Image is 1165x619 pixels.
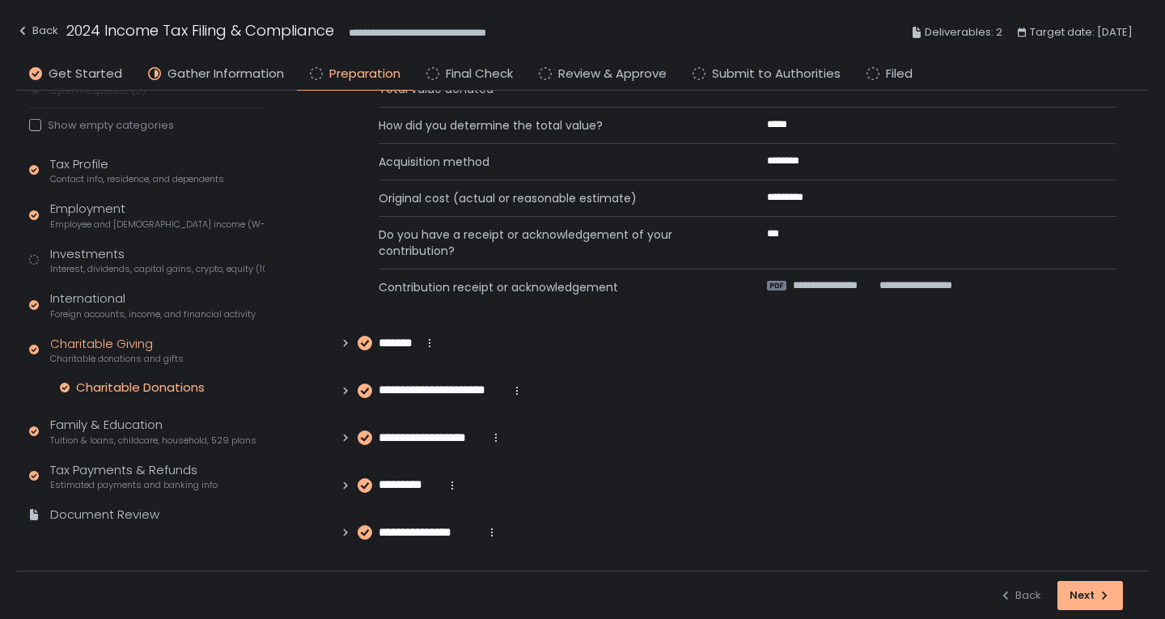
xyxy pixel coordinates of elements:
[50,218,265,231] span: Employee and [DEMOGRAPHIC_DATA] income (W-2s)
[50,308,256,320] span: Foreign accounts, income, and financial activity
[50,479,218,491] span: Estimated payments and banking info
[167,65,284,83] span: Gather Information
[379,117,728,134] span: How did you determine the total value?
[16,21,58,40] div: Back
[49,65,122,83] span: Get Started
[49,83,146,98] span: Open requests (0)
[50,353,184,365] span: Charitable donations and gifts
[50,416,256,447] div: Family & Education
[50,506,159,524] div: Document Review
[50,263,265,275] span: Interest, dividends, capital gains, crypto, equity (1099s, K-1s)
[558,65,667,83] span: Review & Approve
[999,588,1041,603] div: Back
[66,19,334,41] h1: 2024 Income Tax Filing & Compliance
[1030,23,1133,42] span: Target date: [DATE]
[50,200,265,231] div: Employment
[379,227,728,259] span: Do you have a receipt or acknowledgement of your contribution?
[50,335,184,366] div: Charitable Giving
[50,245,265,276] div: Investments
[50,290,256,320] div: International
[50,435,256,447] span: Tuition & loans, childcare, household, 529 plans
[50,155,224,186] div: Tax Profile
[50,173,224,185] span: Contact info, residence, and dependents
[925,23,1002,42] span: Deliverables: 2
[379,154,728,170] span: Acquisition method
[712,65,841,83] span: Submit to Authorities
[1057,581,1123,610] button: Next
[76,379,205,396] div: Charitable Donations
[50,461,218,492] div: Tax Payments & Refunds
[379,279,728,295] span: Contribution receipt or acknowledgement
[1070,588,1111,603] div: Next
[329,65,400,83] span: Preparation
[379,190,728,206] span: Original cost (actual or reasonable estimate)
[16,19,58,46] button: Back
[886,65,913,83] span: Filed
[446,65,513,83] span: Final Check
[999,581,1041,610] button: Back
